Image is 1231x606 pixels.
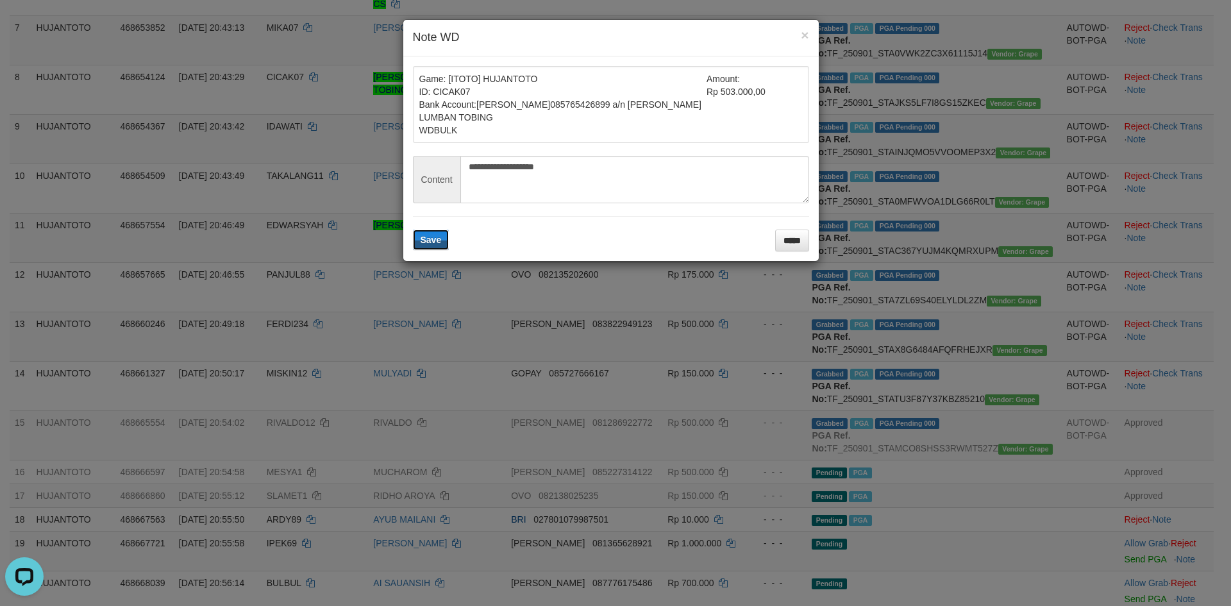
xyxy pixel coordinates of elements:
span: [PERSON_NAME] [476,99,550,110]
button: × [801,28,808,42]
td: Amount: Rp 503.000,00 [707,72,803,137]
span: Save [421,235,442,245]
button: Save [413,230,449,250]
h4: Note WD [413,29,809,46]
span: Content [413,156,460,203]
td: Game: [ITOTO] HUJANTOTO ID: CICAK07 Bank Account: 085765426899 a/n [PERSON_NAME] LUMBAN TOBING WD... [419,72,707,137]
button: Open LiveChat chat widget [5,5,44,44]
